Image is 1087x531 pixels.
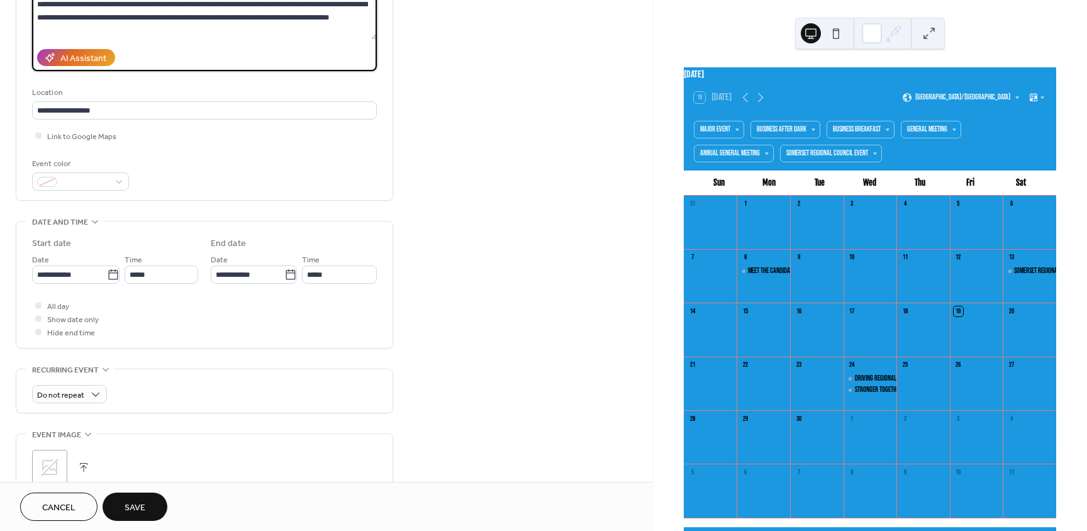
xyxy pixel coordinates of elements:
div: 19 [954,306,963,316]
div: 5 [954,199,963,209]
div: Mon [744,170,794,196]
div: 1 [847,414,857,423]
div: AI Assistant [60,52,106,65]
div: 2 [794,199,803,209]
div: 22 [740,361,750,370]
span: Time [302,254,320,267]
div: Stronger Together: Business & Tourism for a Thriving [GEOGRAPHIC_DATA] [855,385,1034,396]
div: Driving Regional Growth - Queensland Country Tourism and Business Chamber Qld [844,374,897,384]
div: 14 [688,306,697,316]
div: Somerset Regional Council Ball [1003,266,1056,277]
span: Event image [32,428,81,442]
span: [GEOGRAPHIC_DATA]/[GEOGRAPHIC_DATA] [915,94,1010,101]
span: Show date only [47,313,99,327]
div: 28 [688,414,697,423]
div: 7 [688,253,697,262]
span: Do not repeat [37,388,84,403]
div: Wed [845,170,895,196]
div: Sun [694,170,744,196]
div: 9 [794,253,803,262]
div: 11 [900,253,910,262]
div: 4 [1006,414,1016,423]
div: 24 [847,361,857,370]
span: All day [47,300,69,313]
div: ; [32,450,67,485]
span: Date and time [32,216,88,229]
div: End date [211,237,246,250]
div: 2 [900,414,910,423]
div: 21 [688,361,697,370]
div: 10 [847,253,857,262]
div: 26 [954,361,963,370]
span: Link to Google Maps [47,130,116,143]
span: Save [125,501,145,515]
div: Meet the Candidates - Somerset 2025 [737,266,790,277]
div: 23 [794,361,803,370]
div: Thu [895,170,945,196]
div: 27 [1006,361,1016,370]
div: 16 [794,306,803,316]
div: 11 [1006,467,1016,477]
div: 25 [900,361,910,370]
div: 7 [794,467,803,477]
div: 18 [900,306,910,316]
div: Event color [32,157,126,170]
div: 6 [740,467,750,477]
div: Meet the Candidates - [GEOGRAPHIC_DATA] 2025 [748,266,861,277]
div: 3 [954,414,963,423]
div: 10 [954,467,963,477]
div: 9 [900,467,910,477]
div: 1 [740,199,750,209]
div: 3 [847,199,857,209]
div: Fri [945,170,996,196]
div: 8 [847,467,857,477]
div: Stronger Together: Business & Tourism for a Thriving Somerset [844,385,897,396]
div: 8 [740,253,750,262]
button: AI Assistant [37,49,115,66]
button: Save [103,493,167,521]
div: 6 [1006,199,1016,209]
button: Cancel [20,493,98,521]
span: Date [32,254,49,267]
div: 20 [1006,306,1016,316]
div: 13 [1006,253,1016,262]
div: 31 [688,199,697,209]
div: 15 [740,306,750,316]
div: 5 [688,467,697,477]
div: 30 [794,414,803,423]
div: 12 [954,253,963,262]
span: Hide end time [47,327,95,340]
div: 29 [740,414,750,423]
span: Recurring event [32,364,99,377]
div: Location [32,86,374,99]
div: Start date [32,237,71,250]
div: Tue [794,170,845,196]
span: Time [125,254,142,267]
span: Cancel [42,501,75,515]
div: Driving Regional Growth - [GEOGRAPHIC_DATA] Country Tourism and Business Chamber Qld [855,374,1077,384]
span: Date [211,254,228,267]
div: [DATE] [684,67,1056,82]
div: Sat [996,170,1046,196]
div: 4 [900,199,910,209]
div: 17 [847,306,857,316]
